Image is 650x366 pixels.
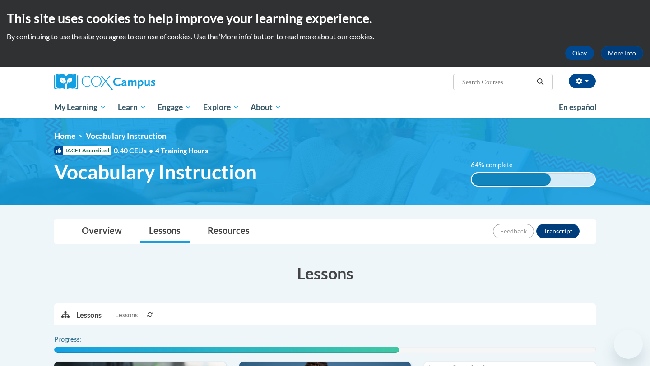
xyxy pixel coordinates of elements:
p: Lessons [76,310,102,320]
a: Resources [199,220,259,243]
label: 64% complete [471,160,523,170]
button: Search [534,77,547,87]
button: Account Settings [569,74,596,88]
a: About [245,97,288,118]
label: Progress: [54,334,106,344]
span: Lessons [115,310,138,320]
a: Learn [112,97,152,118]
button: Transcript [536,224,580,238]
span: Learn [118,102,146,113]
a: Cox Campus [54,74,226,90]
span: 4 Training Hours [155,146,208,155]
a: My Learning [48,97,112,118]
a: Engage [152,97,197,118]
span: About [251,102,281,113]
span: IACET Accredited [54,146,111,155]
span: Vocabulary Instruction [54,160,257,184]
span: Vocabulary Instruction [86,131,167,141]
span: My Learning [54,102,106,113]
span: Explore [203,102,239,113]
a: Overview [73,220,131,243]
div: 64% complete [472,173,551,186]
h3: Lessons [54,262,596,284]
span: En español [559,102,597,112]
a: Explore [197,97,245,118]
button: Okay [565,46,594,60]
span: • [149,146,153,155]
a: En español [553,98,603,117]
input: Search Courses [461,77,534,87]
div: Main menu [41,97,609,118]
img: Cox Campus [54,74,155,90]
span: 0.40 CEUs [114,146,155,156]
a: Home [54,131,75,141]
iframe: Button to launch messaging window [614,330,643,359]
a: Lessons [140,220,190,243]
a: More Info [601,46,643,60]
p: By continuing to use the site you agree to our use of cookies. Use the ‘More info’ button to read... [7,32,643,41]
button: Feedback [493,224,534,238]
h2: This site uses cookies to help improve your learning experience. [7,9,643,27]
span: Engage [158,102,191,113]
